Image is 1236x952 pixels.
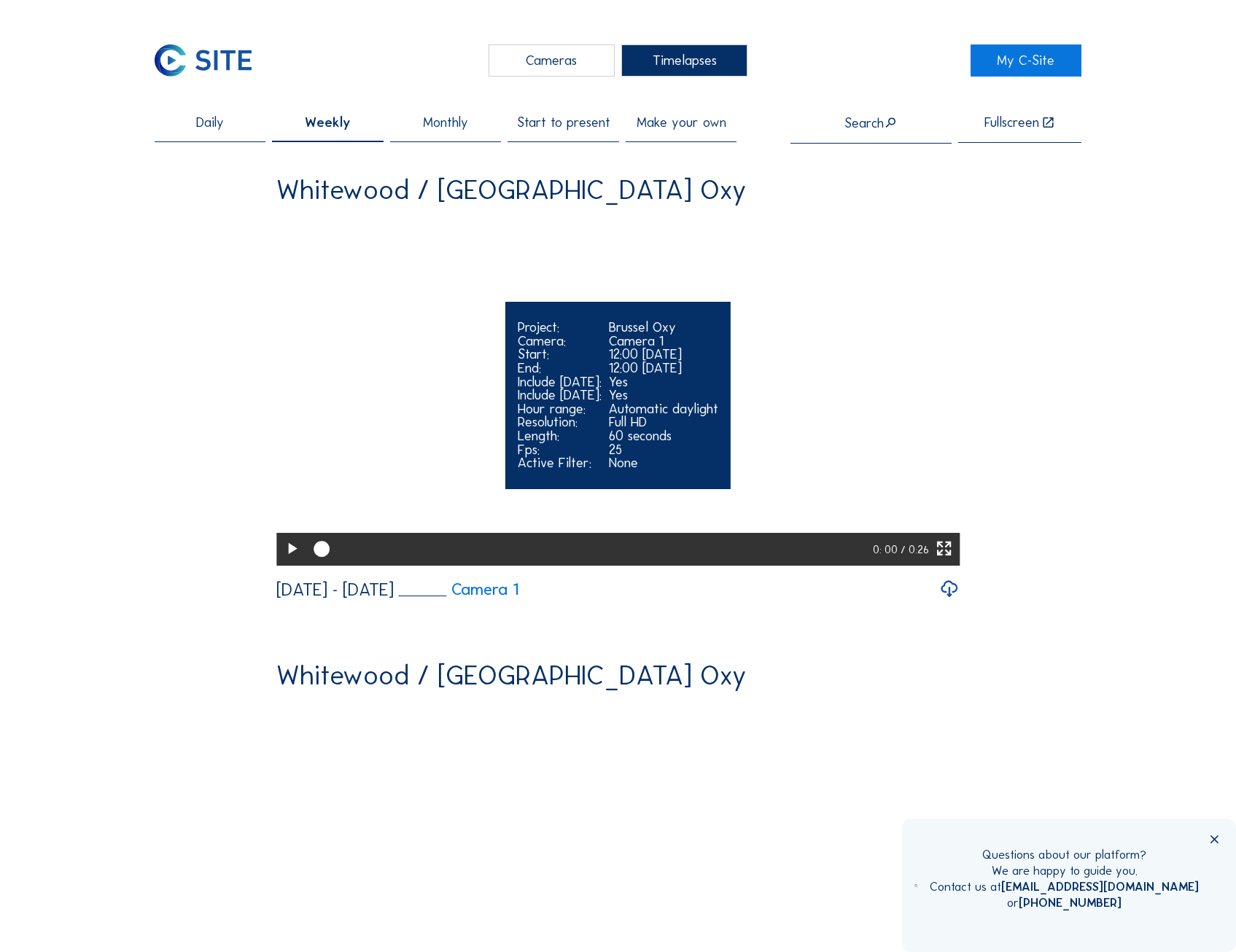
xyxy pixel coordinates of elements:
div: Camera: [518,335,602,348]
video: Your browser does not support the video tag. [276,221,960,563]
div: Hour range: [518,402,602,416]
div: Questions about our platform? [930,847,1199,863]
div: Brussel Oxy [609,321,718,335]
div: Whitewood / [GEOGRAPHIC_DATA] Oxy [276,662,746,689]
div: / 0:26 [901,533,929,565]
div: Resolution: [518,415,602,429]
div: Yes [609,389,718,402]
div: None [609,456,718,470]
div: Timelapses [621,44,747,77]
div: Yes [609,375,718,389]
div: 0: 00 [873,533,900,565]
div: 12:00 [DATE] [609,348,718,362]
div: 12:00 [DATE] [609,362,718,375]
span: Weekly [305,116,351,130]
div: Fps: [518,443,602,457]
div: Project: [518,321,602,335]
div: Contact us at [930,879,1199,895]
div: Cameras [489,44,615,77]
span: Monthly [423,116,468,130]
a: [EMAIL_ADDRESS][DOMAIN_NAME] [1001,879,1199,894]
div: Start: [518,348,602,362]
div: Fullscreen [984,116,1039,130]
a: C-SITE Logo [155,44,266,77]
div: or [930,895,1199,911]
div: 25 [609,443,718,457]
div: Include [DATE]: [518,389,602,402]
img: C-SITE Logo [155,44,252,77]
div: [DATE] - [DATE] [276,581,394,598]
div: Camera 1 [609,335,718,348]
div: We are happy to guide you. [930,863,1199,879]
div: 60 seconds [609,429,718,443]
span: Daily [196,116,224,130]
span: Make your own [637,116,726,130]
img: operator [914,847,917,923]
div: Active Filter: [518,456,602,470]
div: Automatic daylight [609,402,718,416]
a: [PHONE_NUMBER] [1019,895,1122,910]
div: Length: [518,429,602,443]
span: Start to present [517,116,610,130]
div: Include [DATE]: [518,375,602,389]
div: Whitewood / [GEOGRAPHIC_DATA] Oxy [276,176,746,203]
div: End: [518,362,602,375]
a: Camera 1 [399,582,519,598]
a: My C-Site [971,44,1082,77]
div: Full HD [609,415,718,429]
